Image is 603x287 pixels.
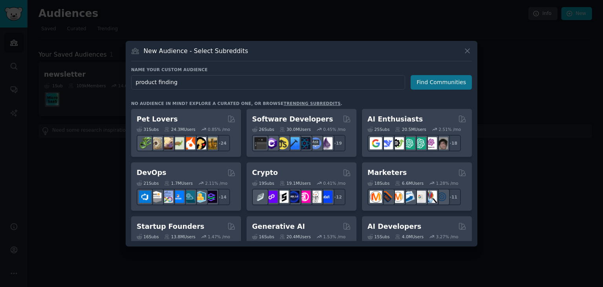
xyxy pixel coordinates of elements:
div: 16 Sub s [137,234,159,239]
img: leopardgeckos [161,137,173,149]
div: 25 Sub s [367,127,389,132]
div: 0.85 % /mo [208,127,230,132]
div: No audience in mind? Explore a curated one, or browse . [131,101,342,106]
div: 2.11 % /mo [205,180,228,186]
div: 1.47 % /mo [208,234,230,239]
div: 20.4M Users [280,234,311,239]
h2: Startup Founders [137,222,204,232]
div: 19.1M Users [280,180,311,186]
img: DeepSeek [381,137,393,149]
h2: Generative AI [252,222,305,232]
div: 19 Sub s [252,180,274,186]
h3: Name your custom audience [131,67,472,72]
div: 15 Sub s [367,234,389,239]
a: trending subreddits [283,101,340,106]
img: DevOpsLinks [172,191,184,203]
h2: DevOps [137,168,166,178]
img: AskMarketing [392,191,404,203]
div: 13.8M Users [164,234,195,239]
img: chatgpt_prompts_ [414,137,426,149]
img: OnlineMarketing [436,191,448,203]
img: dogbreed [205,137,217,149]
img: GoogleGeminiAI [370,137,382,149]
div: 1.7M Users [164,180,193,186]
div: 30.0M Users [280,127,311,132]
div: + 24 [214,135,230,151]
div: 1.53 % /mo [323,234,345,239]
img: ballpython [150,137,162,149]
img: elixir [320,137,333,149]
div: + 12 [329,189,345,205]
h3: New Audience - Select Subreddits [144,47,248,55]
img: azuredevops [139,191,151,203]
div: + 14 [214,189,230,205]
img: bigseo [381,191,393,203]
div: 31 Sub s [137,127,159,132]
img: web3 [287,191,300,203]
img: content_marketing [370,191,382,203]
img: platformengineering [183,191,195,203]
div: 20.5M Users [395,127,426,132]
h2: Marketers [367,168,407,178]
img: herpetology [139,137,151,149]
img: aws_cdk [194,191,206,203]
img: AskComputerScience [309,137,322,149]
img: MarketingResearch [425,191,437,203]
div: 24.3M Users [164,127,195,132]
div: + 11 [444,189,461,205]
div: 0.45 % /mo [323,127,345,132]
img: OpenAIDev [425,137,437,149]
div: 26 Sub s [252,127,274,132]
img: iOSProgramming [287,137,300,149]
img: AItoolsCatalog [392,137,404,149]
img: ethstaker [276,191,289,203]
div: 21 Sub s [137,180,159,186]
button: Find Communities [411,75,472,90]
img: defiblockchain [298,191,311,203]
img: ethfinance [254,191,267,203]
img: Docker_DevOps [161,191,173,203]
div: + 18 [444,135,461,151]
div: + 19 [329,135,345,151]
img: PlatformEngineers [205,191,217,203]
img: PetAdvice [194,137,206,149]
input: Pick a short name, like "Digital Marketers" or "Movie-Goers" [131,75,405,90]
div: 4.0M Users [395,234,424,239]
img: software [254,137,267,149]
div: 16 Sub s [252,234,274,239]
h2: Software Developers [252,114,333,124]
h2: Pet Lovers [137,114,178,124]
img: Emailmarketing [403,191,415,203]
div: 3.27 % /mo [436,234,459,239]
div: 1.28 % /mo [436,180,459,186]
img: reactnative [298,137,311,149]
h2: Crypto [252,168,278,178]
img: defi_ [320,191,333,203]
div: 6.6M Users [395,180,424,186]
img: 0xPolygon [265,191,278,203]
img: csharp [265,137,278,149]
img: AWS_Certified_Experts [150,191,162,203]
div: 2.51 % /mo [439,127,461,132]
img: ArtificalIntelligence [436,137,448,149]
img: CryptoNews [309,191,322,203]
h2: AI Developers [367,222,421,232]
img: googleads [414,191,426,203]
div: 0.41 % /mo [323,180,345,186]
img: cockatiel [183,137,195,149]
img: learnjavascript [276,137,289,149]
img: turtle [172,137,184,149]
h2: AI Enthusiasts [367,114,423,124]
div: 18 Sub s [367,180,389,186]
img: chatgpt_promptDesign [403,137,415,149]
